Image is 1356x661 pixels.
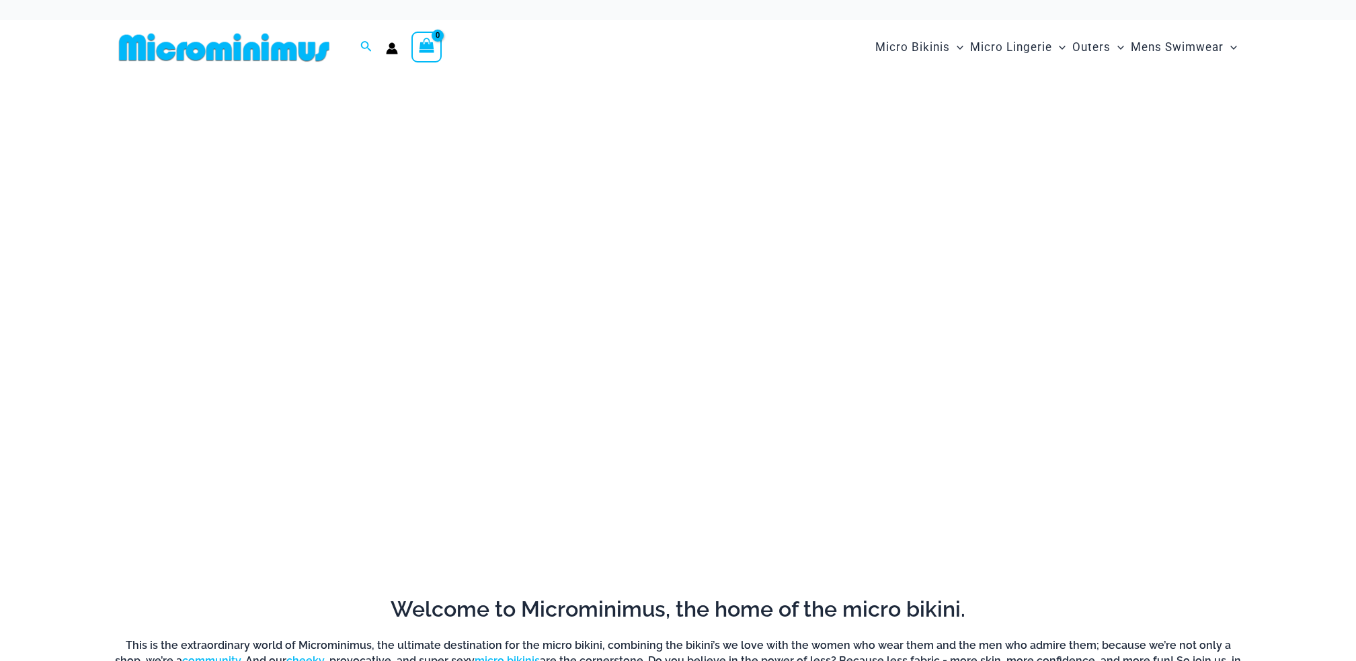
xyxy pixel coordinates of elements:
[870,25,1243,70] nav: Site Navigation
[411,32,442,62] a: View Shopping Cart, empty
[950,30,963,64] span: Menu Toggle
[1127,27,1240,68] a: Mens SwimwearMenu ToggleMenu Toggle
[1131,30,1224,64] span: Mens Swimwear
[1224,30,1237,64] span: Menu Toggle
[1111,30,1124,64] span: Menu Toggle
[360,39,372,56] a: Search icon link
[872,27,967,68] a: Micro BikinisMenu ToggleMenu Toggle
[386,42,398,54] a: Account icon link
[114,595,1243,623] h2: Welcome to Microminimus, the home of the micro bikini.
[1069,27,1127,68] a: OutersMenu ToggleMenu Toggle
[967,27,1069,68] a: Micro LingerieMenu ToggleMenu Toggle
[114,32,335,62] img: MM SHOP LOGO FLAT
[970,30,1052,64] span: Micro Lingerie
[1072,30,1111,64] span: Outers
[1052,30,1066,64] span: Menu Toggle
[875,30,950,64] span: Micro Bikinis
